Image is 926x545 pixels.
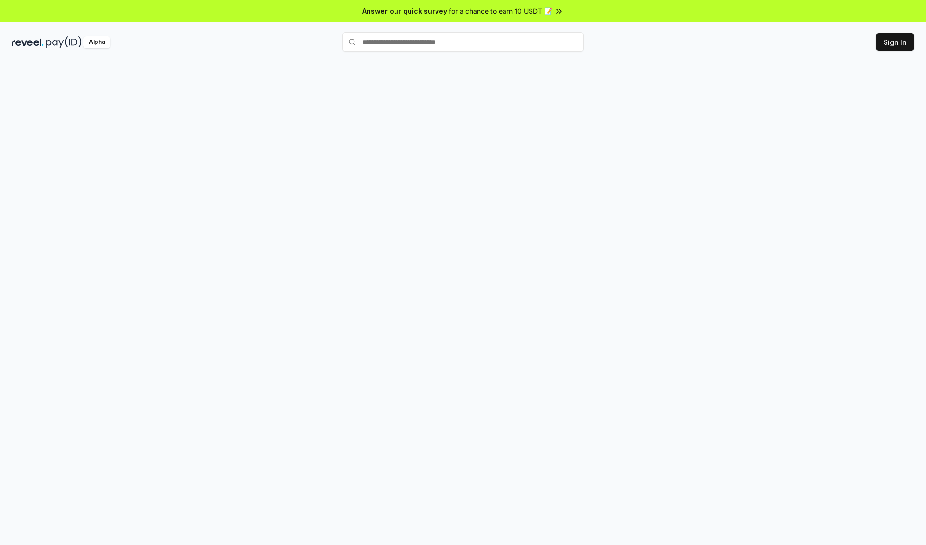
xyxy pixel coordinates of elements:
img: reveel_dark [12,36,44,48]
div: Alpha [83,36,110,48]
button: Sign In [876,33,914,51]
img: pay_id [46,36,82,48]
span: for a chance to earn 10 USDT 📝 [449,6,552,16]
span: Answer our quick survey [362,6,447,16]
